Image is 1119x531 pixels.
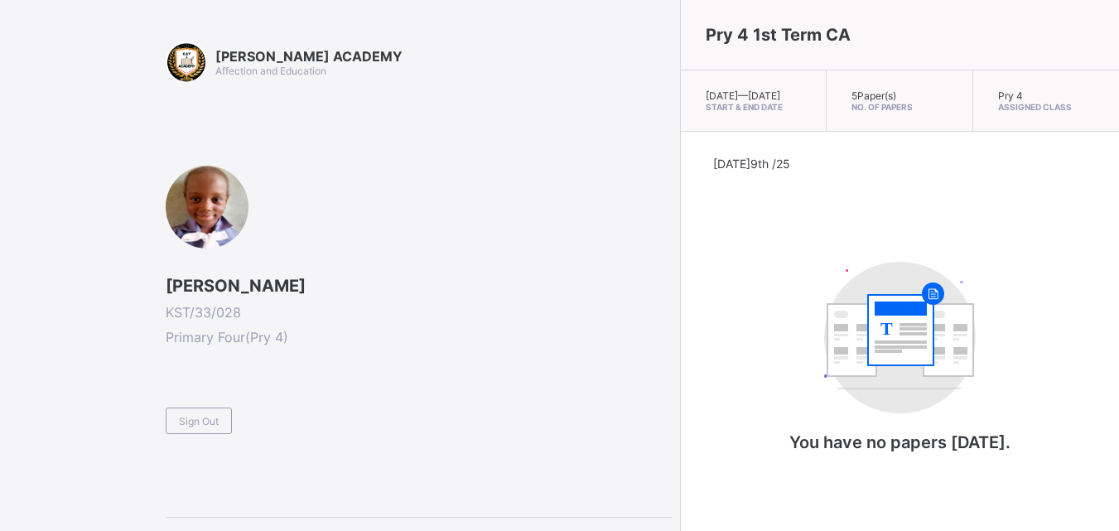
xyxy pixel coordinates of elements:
[166,329,672,345] span: Primary Four ( Pry 4 )
[713,157,790,171] span: [DATE] 9th /25
[998,102,1094,112] span: Assigned Class
[734,432,1065,452] p: You have no papers [DATE].
[179,415,219,427] span: Sign Out
[706,102,801,112] span: Start & End Date
[215,65,326,77] span: Affection and Education
[880,318,893,339] tspan: T
[734,245,1065,485] div: You have no papers today.
[166,276,672,296] span: [PERSON_NAME]
[215,48,403,65] span: [PERSON_NAME] ACADEMY
[706,89,780,102] span: [DATE] — [DATE]
[166,304,672,321] span: KST/33/028
[998,89,1023,102] span: Pry 4
[851,89,896,102] span: 5 Paper(s)
[851,102,947,112] span: No. of Papers
[706,25,851,45] span: Pry 4 1st Term CA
